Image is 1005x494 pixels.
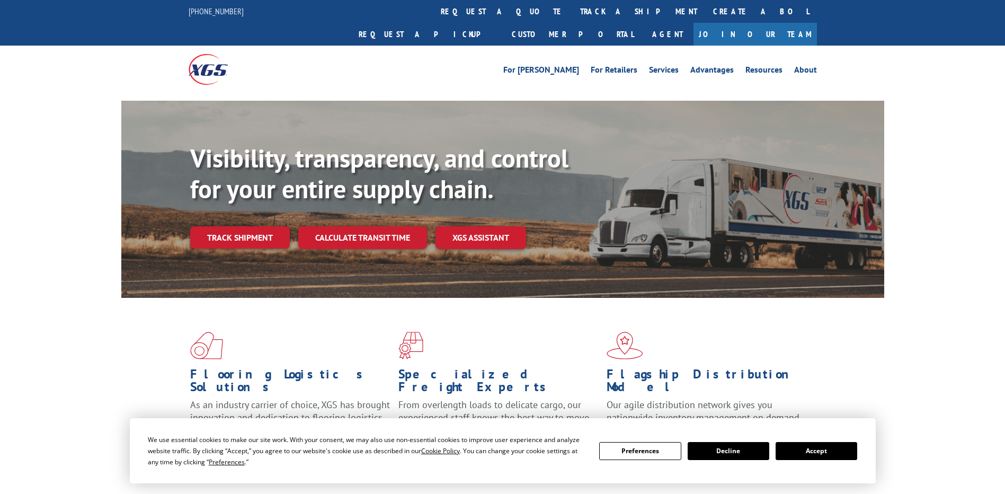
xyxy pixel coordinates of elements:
h1: Flooring Logistics Solutions [190,368,390,399]
a: Advantages [690,66,734,77]
a: Resources [745,66,782,77]
a: [PHONE_NUMBER] [189,6,244,16]
a: XGS ASSISTANT [435,226,526,249]
button: Preferences [599,442,681,460]
a: Request a pickup [351,23,504,46]
span: Our agile distribution network gives you nationwide inventory management on demand. [607,399,802,424]
h1: Flagship Distribution Model [607,368,807,399]
span: Preferences [209,457,245,466]
div: We use essential cookies to make our site work. With your consent, we may also use non-essential ... [148,434,586,467]
a: About [794,66,817,77]
a: Services [649,66,679,77]
h1: Specialized Freight Experts [398,368,599,399]
a: Track shipment [190,226,290,249]
a: For Retailers [591,66,637,77]
img: xgs-icon-total-supply-chain-intelligence-red [190,332,223,359]
a: Calculate transit time [298,226,427,249]
a: Customer Portal [504,23,642,46]
img: xgs-icon-flagship-distribution-model-red [607,332,643,359]
b: Visibility, transparency, and control for your entire supply chain. [190,142,568,205]
a: For [PERSON_NAME] [503,66,579,77]
a: Join Our Team [693,23,817,46]
div: Cookie Consent Prompt [130,418,876,483]
span: Cookie Policy [421,446,460,455]
span: As an industry carrier of choice, XGS has brought innovation and dedication to flooring logistics... [190,399,390,436]
a: Agent [642,23,693,46]
img: xgs-icon-focused-on-flooring-red [398,332,423,359]
p: From overlength loads to delicate cargo, our experienced staff knows the best way to move your fr... [398,399,599,446]
button: Accept [776,442,857,460]
button: Decline [688,442,769,460]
